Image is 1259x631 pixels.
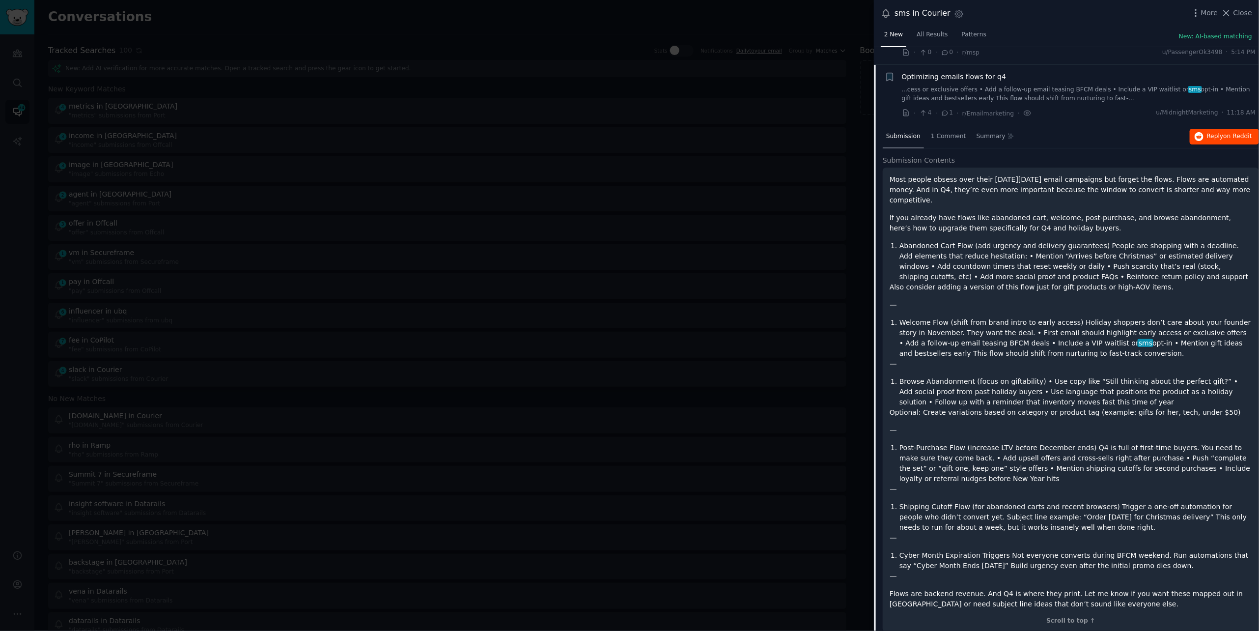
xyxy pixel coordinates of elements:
[890,533,1252,543] p: ⸻
[890,571,1252,581] p: ⸻
[957,47,959,57] span: ·
[899,443,1252,484] li: Post-Purchase Flow (increase LTV before December ends) Q4 is full of first-time buyers. You need ...
[1188,86,1202,93] span: sms
[902,72,1007,82] a: Optimizing emails flows for q4
[913,27,951,47] a: All Results
[1190,129,1259,144] button: Replyon Reddit
[1201,8,1218,18] span: More
[886,132,921,141] span: Submission
[1207,132,1252,141] span: Reply
[890,359,1252,369] p: ⸻
[919,48,931,57] span: 0
[883,155,955,166] span: Submission Contents
[890,407,1252,418] p: Optional: Create variations based on category or product tag (example: gifts for her, tech, under...
[941,109,953,117] span: 1
[1221,8,1252,18] button: Close
[958,27,990,47] a: Patterns
[1231,48,1256,57] span: 5:14 PM
[935,47,937,57] span: ·
[1222,109,1224,117] span: ·
[1191,8,1218,18] button: More
[1156,109,1218,117] span: u/MidnightMarketing
[895,7,951,20] div: sms in Courier
[914,47,916,57] span: ·
[899,376,1252,407] li: Browse Abandonment (focus on giftability) • Use copy like “Still thinking about the perfect gift?...
[962,110,1014,117] span: r/Emailmarketing
[957,108,959,118] span: ·
[1162,48,1223,57] span: u/PassengerOk3498
[890,300,1252,310] p: ⸻
[890,282,1252,292] p: Also consider adding a version of this flow just for gift products or high-AOV items.
[902,86,1256,103] a: ...cess or exclusive offers • Add a follow-up email teasing BFCM deals • Include a VIP waitlist o...
[1233,8,1252,18] span: Close
[1227,109,1256,117] span: 11:18 AM
[899,502,1252,533] li: Shipping Cutoff Flow (for abandoned carts and recent browsers) Trigger a one-off automation for p...
[899,550,1252,571] li: Cyber Month Expiration Triggers Not everyone converts during BFCM weekend. Run automations that s...
[890,589,1252,609] p: Flows are backend revenue. And Q4 is where they print. Let me know if you want these mapped out i...
[914,108,916,118] span: ·
[941,48,953,57] span: 0
[899,241,1252,282] li: Abandoned Cart Flow (add urgency and delivery guarantees) People are shopping with a deadline. Ad...
[899,317,1252,359] li: Welcome Flow (shift from brand intro to early access) Holiday shoppers don’t care about your foun...
[931,132,966,141] span: 1 Comment
[917,30,948,39] span: All Results
[890,617,1252,626] div: Scroll to top ↑
[962,30,986,39] span: Patterns
[935,108,937,118] span: ·
[1224,133,1252,140] span: on Reddit
[890,174,1252,205] p: Most people obsess over their [DATE][DATE] email campaigns but forget the flows. Flows are automa...
[1018,108,1020,118] span: ·
[890,425,1252,435] p: ⸻
[884,30,903,39] span: 2 New
[881,27,906,47] a: 2 New
[1226,48,1228,57] span: ·
[890,484,1252,494] p: ⸻
[1138,339,1153,347] span: sms
[962,49,979,56] span: r/msp
[890,213,1252,233] p: If you already have flows like abandoned cart, welcome, post-purchase, and browse abandonment, he...
[1179,32,1252,41] button: New: AI-based matching
[919,109,931,117] span: 4
[977,132,1006,141] span: Summary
